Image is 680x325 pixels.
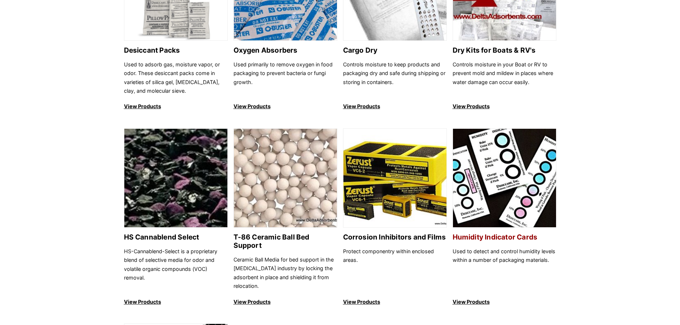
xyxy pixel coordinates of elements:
a: Corrosion Inhibitors and Films Corrosion Inhibitors and Films Protect componentry within enclosed... [343,128,447,306]
p: Protect componentry within enclosed areas. [343,247,447,291]
h2: Dry Kits for Boats & RV's [453,46,556,54]
p: View Products [453,298,556,306]
p: Ceramic Ball Media for bed support in the [MEDICAL_DATA] industry by locking the adsorbent in pla... [234,255,337,291]
p: View Products [234,102,337,111]
p: View Products [124,298,228,306]
a: Humidity Indicator Cards Humidity Indicator Cards Used to detect and control humidity levels with... [453,128,556,306]
p: Used to adsorb gas, moisture vapor, or odor. These desiccant packs come in varieties of silica ge... [124,60,228,96]
p: Controls moisture to keep products and packaging dry and safe during shipping or storing in conta... [343,60,447,96]
p: HS-Cannablend-Select is a proprietary blend of selective media for odor and volatile organic comp... [124,247,228,291]
p: View Products [234,298,337,306]
p: View Products [343,298,447,306]
img: T-86 Ceramic Ball Bed Support [234,129,337,228]
p: View Products [343,102,447,111]
h2: Cargo Dry [343,46,447,54]
a: T-86 Ceramic Ball Bed Support T-86 Ceramic Ball Bed Support Ceramic Ball Media for bed support in... [234,128,337,306]
h2: Corrosion Inhibitors and Films [343,233,447,241]
img: Humidity Indicator Cards [453,129,556,228]
p: View Products [124,102,228,111]
img: Corrosion Inhibitors and Films [343,129,446,228]
h2: Desiccant Packs [124,46,228,54]
p: Used primarily to remove oxygen in food packaging to prevent bacteria or fungi growth. [234,60,337,96]
p: Controls moisture in your Boat or RV to prevent mold and mildew in places where water damage can ... [453,60,556,96]
h2: HS Cannablend Select [124,233,228,241]
h2: T-86 Ceramic Ball Bed Support [234,233,337,250]
p: Used to detect and control humidity levels within a number of packaging materials. [453,247,556,291]
img: HS Cannablend Select [124,129,227,228]
a: HS Cannablend Select HS Cannablend Select HS-Cannablend-Select is a proprietary blend of selectiv... [124,128,228,306]
p: View Products [453,102,556,111]
h2: Oxygen Absorbers [234,46,337,54]
h2: Humidity Indicator Cards [453,233,556,241]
